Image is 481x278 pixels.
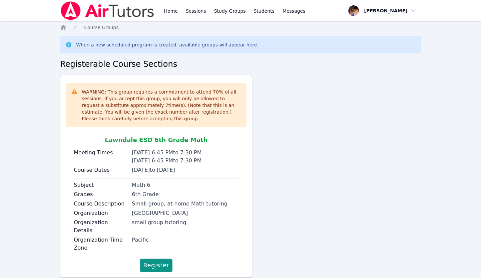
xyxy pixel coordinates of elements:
div: Math 6 [132,181,238,189]
div: 6th Grade [132,190,238,198]
a: Course Groups [84,24,118,31]
span: Register [143,261,169,270]
div: Pacific [132,236,238,244]
label: Course Dates [74,166,128,174]
label: Course Description [74,200,128,208]
div: When a new scheduled program is created, available groups will appear here. [76,41,259,48]
label: Organization [74,209,128,217]
div: [DATE] to [DATE] [132,166,238,174]
h2: Registerable Course Sections [60,59,421,69]
label: Meeting Times [74,149,128,157]
div: small group tutoring [132,219,238,227]
div: [DATE] 6:45 PM to 7:30 PM [132,157,238,165]
span: Lawndale ESD 6th Grade Math [105,136,207,143]
button: Register [140,259,172,272]
label: Subject [74,181,128,189]
img: Air Tutors [60,1,154,20]
label: Organization Time Zone [74,236,128,252]
label: Grades [74,190,128,198]
span: Course Groups [84,25,118,30]
span: Messages [283,8,306,14]
nav: Breadcrumb [60,24,421,31]
div: WARNING: This group requires a commitment to attend 70 % of all sessions. If you accept this grou... [82,89,241,122]
label: Organization Details [74,219,128,235]
div: Small group, at home Math tutoring [132,200,238,208]
div: [GEOGRAPHIC_DATA] [132,209,238,217]
div: [DATE] 6:45 PM to 7:30 PM [132,149,238,157]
